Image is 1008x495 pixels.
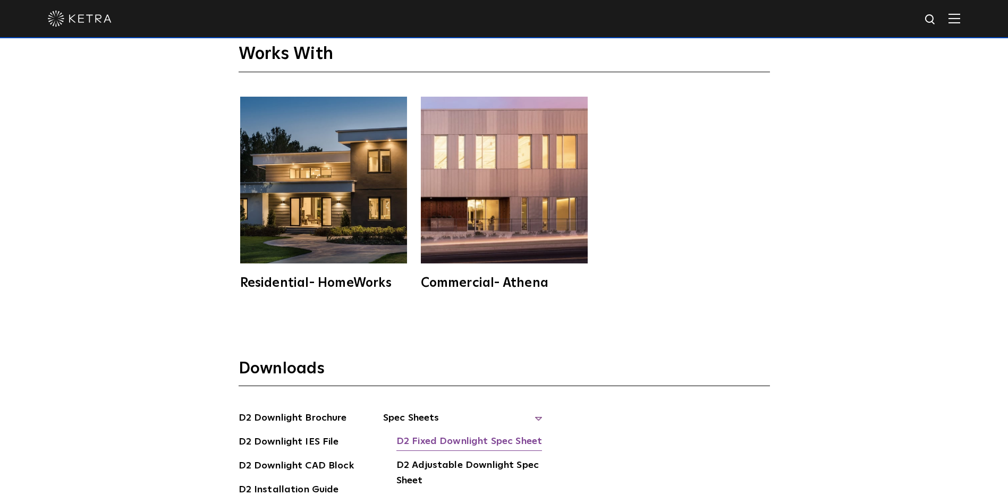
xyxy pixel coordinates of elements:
[239,359,770,386] h3: Downloads
[239,97,409,289] a: Residential- HomeWorks
[421,97,588,263] img: athena-square
[948,13,960,23] img: Hamburger%20Nav.svg
[48,11,112,27] img: ketra-logo-2019-white
[239,434,339,451] a: D2 Downlight IES File
[239,458,354,475] a: D2 Downlight CAD Block
[239,44,770,73] h3: Works With
[396,458,543,490] a: D2 Adjustable Downlight Spec Sheet
[239,411,347,428] a: D2 Downlight Brochure
[924,13,937,27] img: search icon
[396,434,542,451] a: D2 Fixed Downlight Spec Sheet
[383,411,543,434] span: Spec Sheets
[421,277,588,289] div: Commercial- Athena
[240,277,407,289] div: Residential- HomeWorks
[240,97,407,263] img: homeworks_hero
[419,97,589,289] a: Commercial- Athena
